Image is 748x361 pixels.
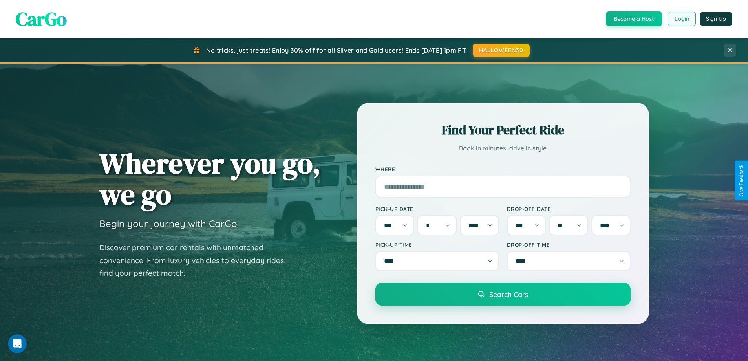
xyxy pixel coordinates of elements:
[473,44,530,57] button: HALLOWEEN30
[739,165,744,196] div: Give Feedback
[489,290,528,299] span: Search Cars
[375,143,631,154] p: Book in minutes, drive in style
[375,205,499,212] label: Pick-up Date
[99,241,296,280] p: Discover premium car rentals with unmatched convenience. From luxury vehicles to everyday rides, ...
[507,205,631,212] label: Drop-off Date
[99,148,321,210] h1: Wherever you go, we go
[99,218,237,229] h3: Begin your journey with CarGo
[375,121,631,139] h2: Find Your Perfect Ride
[16,6,67,32] span: CarGo
[668,12,696,26] button: Login
[375,166,631,172] label: Where
[606,11,662,26] button: Become a Host
[375,283,631,306] button: Search Cars
[206,46,467,54] span: No tricks, just treats! Enjoy 30% off for all Silver and Gold users! Ends [DATE] 1pm PT.
[375,241,499,248] label: Pick-up Time
[8,334,27,353] iframe: Intercom live chat
[700,12,732,26] button: Sign Up
[507,241,631,248] label: Drop-off Time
